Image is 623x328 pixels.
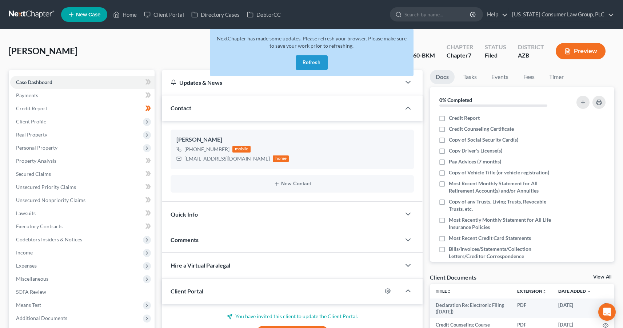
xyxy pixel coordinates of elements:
[10,154,155,167] a: Property Analysis
[243,8,284,21] a: DebtorCC
[171,211,198,218] span: Quick Info
[447,43,473,51] div: Chapter
[517,70,540,84] a: Fees
[171,262,230,269] span: Hire a Virtual Paralegal
[449,158,501,165] span: Pay Advices (7 months)
[171,236,199,243] span: Comments
[10,194,155,207] a: Unsecured Nonpriority Claims
[296,55,328,70] button: Refresh
[16,210,36,216] span: Lawsuits
[10,89,155,102] a: Payments
[486,70,514,84] a: Events
[430,299,511,319] td: Declaration Re: Electronic Filing ([DATE])
[449,169,549,176] span: Copy of Vehicle Title (or vehicle registration)
[16,197,85,203] span: Unsecured Nonpriority Claims
[552,299,597,319] td: [DATE]
[76,12,100,17] span: New Case
[171,104,191,111] span: Contact
[16,184,76,190] span: Unsecured Priority Claims
[404,8,471,21] input: Search by name...
[188,8,243,21] a: Directory Cases
[16,223,63,229] span: Executory Contracts
[449,136,518,143] span: Copy of Social Security Card(s)
[558,288,591,294] a: Date Added expand_more
[16,105,47,111] span: Credit Report
[449,114,480,122] span: Credit Report
[16,131,47,138] span: Real Property
[16,145,57,151] span: Personal Property
[436,288,451,294] a: Titleunfold_more
[449,125,514,133] span: Credit Counseling Certificate
[518,43,544,51] div: District
[483,8,508,21] a: Help
[449,147,502,154] span: Copy Driver's License(s)
[10,181,155,194] a: Unsecured Priority Claims
[176,135,408,144] div: [PERSON_NAME]
[16,302,41,308] span: Means Test
[439,97,472,103] strong: 0% Completed
[587,289,591,294] i: expand_more
[449,216,562,231] span: Most Recently Monthly Statement for All Life Insurance Policies
[10,285,155,299] a: SOFA Review
[273,155,289,162] div: home
[447,51,473,60] div: Chapter
[16,236,82,242] span: Codebtors Insiders & Notices
[511,299,552,319] td: PDF
[16,249,33,256] span: Income
[593,274,611,280] a: View All
[543,70,570,84] a: Timer
[598,303,616,321] div: Open Intercom Messenger
[449,245,562,260] span: Bills/Invoices/Statements/Collection Letters/Creditor Correspondence
[16,118,46,125] span: Client Profile
[10,207,155,220] a: Lawsuits
[10,76,155,89] a: Case Dashboard
[16,158,56,164] span: Property Analysis
[449,234,531,242] span: Most Recent Credit Card Statements
[10,167,155,181] a: Secured Claims
[16,171,51,177] span: Secured Claims
[508,8,614,21] a: [US_STATE] Consumer Law Group, PLC
[430,70,455,84] a: Docs
[556,43,606,59] button: Preview
[16,276,48,282] span: Miscellaneous
[468,52,471,59] span: 7
[171,79,392,86] div: Updates & News
[449,198,562,213] span: Copy of any Trusts, Living Trusts, Revocable Trusts, etc.
[430,273,476,281] div: Client Documents
[542,289,547,294] i: unfold_more
[9,46,77,56] span: [PERSON_NAME]
[232,146,251,153] div: mobile
[171,313,414,320] p: You have invited this client to update the Client Portal.
[485,51,506,60] div: Filed
[109,8,140,21] a: Home
[140,8,188,21] a: Client Portal
[176,181,408,187] button: New Contact
[447,289,451,294] i: unfold_more
[10,220,155,233] a: Executory Contracts
[16,262,37,269] span: Expenses
[517,288,547,294] a: Extensionunfold_more
[16,92,38,98] span: Payments
[10,102,155,115] a: Credit Report
[171,288,203,295] span: Client Portal
[217,35,407,49] span: NextChapter has made some updates. Please refresh your browser. Please make sure to save your wor...
[518,51,544,60] div: AZB
[16,79,52,85] span: Case Dashboard
[458,70,483,84] a: Tasks
[184,155,270,162] div: [EMAIL_ADDRESS][DOMAIN_NAME]
[485,43,506,51] div: Status
[184,146,229,153] div: [PHONE_NUMBER]
[16,315,67,321] span: Additional Documents
[16,289,46,295] span: SOFA Review
[449,180,562,194] span: Most Recent Monthly Statement for All Retirement Account(s) and/or Annuities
